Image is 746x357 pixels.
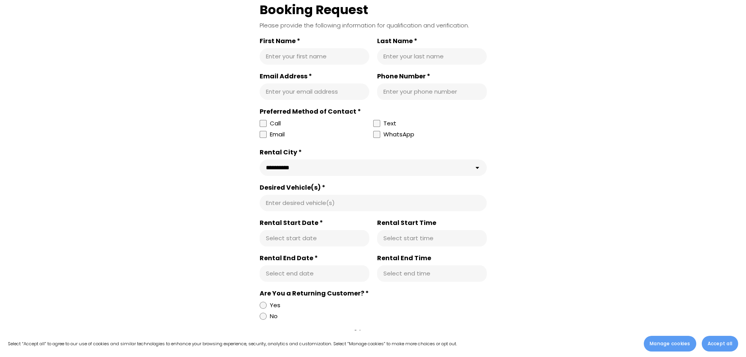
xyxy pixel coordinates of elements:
label: Desired Vehicle(s) * [260,184,487,192]
select: Rental City * [260,159,487,176]
label: Phone Number * [377,72,487,80]
label: Last Name * [377,37,487,45]
label: First Name * [260,37,369,45]
div: No [270,312,278,321]
label: Email Address * [260,72,369,80]
input: First Name * [266,53,363,60]
div: Do You Have Auto Insurance? * [260,329,487,337]
div: WhatsApp [383,130,414,141]
span: Manage cookies [650,340,690,347]
div: Text [383,119,396,128]
label: Rental End Time [377,254,487,262]
button: Accept all [702,336,738,352]
div: Please provide the following information for qualification and verification. [260,21,487,29]
div: Email [270,130,285,139]
input: Email Address * [266,88,363,96]
div: Rental City * [260,149,487,156]
button: Manage cookies [644,336,696,352]
label: Rental Start Time [377,219,487,227]
label: Rental Start Date * [260,219,369,227]
div: Call [270,119,281,128]
input: Desired Vehicle(s) * [266,199,480,207]
label: Rental End Date * [260,254,369,262]
p: Select “Accept all” to agree to our use of cookies and similar technologies to enhance your brows... [8,340,457,348]
span: Accept all [708,340,732,347]
div: Yes [270,301,280,310]
div: Are You a Returning Customer? * [260,290,487,297]
input: Last Name * [383,53,480,60]
div: Booking Request [260,2,487,18]
div: Preferred Method of Contact * [260,108,487,116]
